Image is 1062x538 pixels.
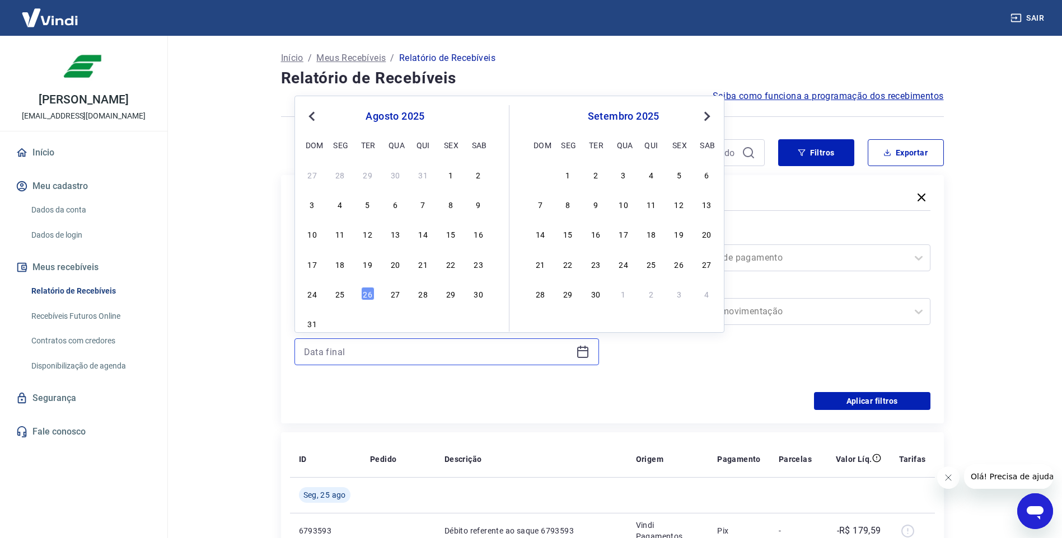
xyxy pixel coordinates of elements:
[589,227,602,240] div: Choose terça-feira, 16 de setembro de 2025
[389,227,402,240] div: Choose quarta-feira, 13 de agosto de 2025
[617,197,630,211] div: Choose quarta-feira, 10 de setembro de 2025
[27,355,154,377] a: Disponibilização de agenda
[445,454,482,465] p: Descrição
[303,489,346,501] span: Seg, 25 ago
[13,1,86,35] img: Vindi
[617,287,630,300] div: Choose quarta-feira, 1 de outubro de 2025
[644,227,658,240] div: Choose quinta-feira, 18 de setembro de 2025
[617,257,630,271] div: Choose quarta-feira, 24 de setembro de 2025
[937,466,960,489] iframe: Fechar mensagem
[444,168,457,181] div: Choose sexta-feira, 1 de agosto de 2025
[589,138,602,152] div: ter
[472,168,485,181] div: Choose sábado, 2 de agosto de 2025
[445,525,618,536] p: Débito referente ao saque 6793593
[534,257,547,271] div: Choose domingo, 21 de setembro de 2025
[644,138,658,152] div: qui
[417,227,430,240] div: Choose quinta-feira, 14 de agosto de 2025
[361,317,375,330] div: Choose terça-feira, 2 de setembro de 2025
[717,525,761,536] p: Pix
[628,229,928,242] label: Forma de Pagamento
[389,317,402,330] div: Choose quarta-feira, 3 de setembro de 2025
[672,227,686,240] div: Choose sexta-feira, 19 de setembro de 2025
[444,287,457,300] div: Choose sexta-feira, 29 de agosto de 2025
[717,454,761,465] p: Pagamento
[589,197,602,211] div: Choose terça-feira, 9 de setembro de 2025
[561,287,574,300] div: Choose segunda-feira, 29 de setembro de 2025
[672,197,686,211] div: Choose sexta-feira, 12 de setembro de 2025
[306,257,319,271] div: Choose domingo, 17 de agosto de 2025
[306,168,319,181] div: Choose domingo, 27 de julho de 2025
[361,168,375,181] div: Choose terça-feira, 29 de julho de 2025
[333,138,347,152] div: seg
[333,317,347,330] div: Choose segunda-feira, 1 de setembro de 2025
[417,287,430,300] div: Choose quinta-feira, 28 de agosto de 2025
[561,168,574,181] div: Choose segunda-feira, 1 de setembro de 2025
[281,51,303,65] a: Início
[7,8,94,17] span: Olá! Precisa de ajuda?
[333,197,347,211] div: Choose segunda-feira, 4 de agosto de 2025
[636,454,663,465] p: Origem
[561,257,574,271] div: Choose segunda-feira, 22 de setembro de 2025
[628,282,928,296] label: Tipo de Movimentação
[304,343,572,360] input: Data final
[472,287,485,300] div: Choose sábado, 30 de agosto de 2025
[304,166,486,332] div: month 2025-08
[27,224,154,247] a: Dados de login
[534,138,547,152] div: dom
[13,174,154,199] button: Meu cadastro
[13,419,154,444] a: Fale conosco
[472,227,485,240] div: Choose sábado, 16 de agosto de 2025
[644,257,658,271] div: Choose quinta-feira, 25 de setembro de 2025
[1017,493,1053,529] iframe: Botão para abrir a janela de mensagens
[700,257,713,271] div: Choose sábado, 27 de setembro de 2025
[672,138,686,152] div: sex
[333,287,347,300] div: Choose segunda-feira, 25 de agosto de 2025
[472,138,485,152] div: sab
[779,525,812,536] p: -
[281,67,944,89] h4: Relatório de Recebíveis
[561,197,574,211] div: Choose segunda-feira, 8 de setembro de 2025
[417,168,430,181] div: Choose quinta-feira, 31 de julho de 2025
[472,317,485,330] div: Choose sábado, 6 de setembro de 2025
[700,110,714,123] button: Next Month
[617,227,630,240] div: Choose quarta-feira, 17 de setembro de 2025
[417,197,430,211] div: Choose quinta-feira, 7 de agosto de 2025
[306,317,319,330] div: Choose domingo, 31 de agosto de 2025
[532,166,715,301] div: month 2025-09
[589,168,602,181] div: Choose terça-feira, 2 de setembro de 2025
[444,257,457,271] div: Choose sexta-feira, 22 de agosto de 2025
[361,197,375,211] div: Choose terça-feira, 5 de agosto de 2025
[13,386,154,410] a: Segurança
[644,197,658,211] div: Choose quinta-feira, 11 de setembro de 2025
[589,257,602,271] div: Choose terça-feira, 23 de setembro de 2025
[472,257,485,271] div: Choose sábado, 23 de agosto de 2025
[444,197,457,211] div: Choose sexta-feira, 8 de agosto de 2025
[306,227,319,240] div: Choose domingo, 10 de agosto de 2025
[779,454,812,465] p: Parcelas
[837,524,881,537] p: -R$ 179,59
[561,138,574,152] div: seg
[444,317,457,330] div: Choose sexta-feira, 5 de setembro de 2025
[534,227,547,240] div: Choose domingo, 14 de setembro de 2025
[361,257,375,271] div: Choose terça-feira, 19 de agosto de 2025
[306,138,319,152] div: dom
[27,329,154,352] a: Contratos com credores
[532,110,715,123] div: setembro 2025
[417,257,430,271] div: Choose quinta-feira, 21 de agosto de 2025
[22,110,146,122] p: [EMAIL_ADDRESS][DOMAIN_NAME]
[534,168,547,181] div: Choose domingo, 31 de agosto de 2025
[700,168,713,181] div: Choose sábado, 6 de setembro de 2025
[316,51,386,65] p: Meus Recebíveis
[672,168,686,181] div: Choose sexta-feira, 5 de setembro de 2025
[389,287,402,300] div: Choose quarta-feira, 27 de agosto de 2025
[417,138,430,152] div: qui
[299,454,307,465] p: ID
[700,227,713,240] div: Choose sábado, 20 de setembro de 2025
[713,89,944,103] span: Saiba como funciona a programação dos recebimentos
[444,227,457,240] div: Choose sexta-feira, 15 de agosto de 2025
[306,287,319,300] div: Choose domingo, 24 de agosto de 2025
[534,287,547,300] div: Choose domingo, 28 de setembro de 2025
[778,139,854,166] button: Filtros
[814,392,930,410] button: Aplicar filtros
[672,257,686,271] div: Choose sexta-feira, 26 de setembro de 2025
